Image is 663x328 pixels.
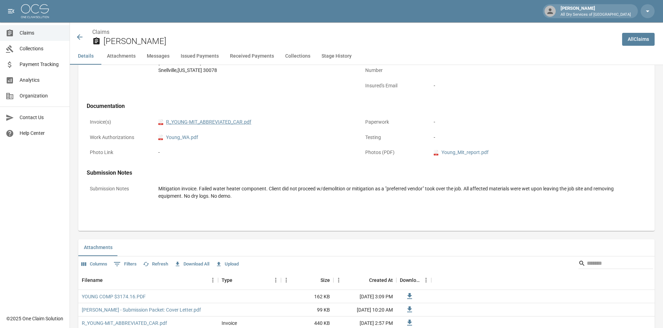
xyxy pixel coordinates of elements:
div: anchor tabs [70,48,663,65]
span: Analytics [20,76,64,84]
div: [PERSON_NAME] [558,5,634,17]
button: Select columns [80,259,109,270]
a: YOUNG COMP $3174.16.PDF [82,293,146,300]
div: [DATE] 3:09 PM [333,290,396,303]
div: Created At [369,270,393,290]
img: ocs-logo-white-transparent.png [21,4,49,18]
div: - [434,134,626,141]
div: [DATE] 10:20 AM [333,303,396,316]
div: © 2025 One Claim Solution [6,315,63,322]
button: Refresh [141,259,170,270]
button: Received Payments [224,48,280,65]
div: Size [281,270,333,290]
span: Help Center [20,130,64,137]
nav: breadcrumb [92,28,617,36]
a: pdfR_YOUNG-MIT_ABBREVIATED_CAR.pdf [158,118,251,126]
p: Work Authorizations [87,131,150,144]
p: Paperwork [362,115,425,129]
a: R_YOUNG-MIT_ABBREVIATED_CAR.pdf [82,320,167,327]
button: Collections [280,48,316,65]
button: Messages [141,48,175,65]
div: Download [396,270,431,290]
p: Testing [362,131,425,144]
p: Photo Link [87,146,150,159]
p: Insured's Email [362,79,425,93]
div: Type [222,270,232,290]
a: pdfYoung_WA.pdf [158,134,198,141]
button: Menu [333,275,344,285]
div: Search [578,258,653,270]
h4: Documentation [87,103,629,110]
button: Download All [173,259,211,270]
span: Contact Us [20,114,64,121]
div: Snellville , [US_STATE] 30078 [158,67,351,74]
div: Size [320,270,330,290]
a: AllClaims [622,33,655,46]
div: Download [400,270,421,290]
p: All Dry Services of [GEOGRAPHIC_DATA] [561,12,631,18]
button: Menu [421,275,431,285]
div: Filename [78,270,218,290]
button: Stage History [316,48,357,65]
div: - [434,118,626,126]
div: Created At [333,270,396,290]
button: Attachments [101,48,141,65]
button: Issued Payments [175,48,224,65]
div: related-list tabs [78,239,655,256]
span: Claims [20,29,64,37]
span: Organization [20,92,64,100]
button: Details [70,48,101,65]
div: 99 KB [281,303,333,316]
button: open drawer [4,4,18,18]
div: - [434,82,626,89]
span: Payment Tracking [20,61,64,68]
div: - [158,149,351,156]
button: Show filters [112,258,138,270]
button: Menu [281,275,291,285]
span: Collections [20,45,64,52]
button: Menu [271,275,281,285]
h2: [PERSON_NAME] [103,36,617,46]
p: Submission Notes [87,182,150,196]
div: Mitigation invoice. Failed water heater component. Client did not proceed w/demolition or mitigat... [158,185,626,200]
p: Photos (PDF) [362,146,425,159]
p: Invoice(s) [87,115,150,129]
div: Filename [82,270,103,290]
button: Attachments [78,239,118,256]
a: [PERSON_NAME] - Submission Packet: Cover Letter.pdf [82,306,201,313]
a: pdfYoung_Mit_report.pdf [434,149,489,156]
div: Invoice [222,320,237,327]
div: Type [218,270,281,290]
p: Insured's Alt Phone Number [362,56,425,77]
button: Menu [208,275,218,285]
h4: Submission Notes [87,169,629,176]
a: Claims [92,29,109,35]
div: 162 KB [281,290,333,303]
button: Upload [214,259,240,270]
